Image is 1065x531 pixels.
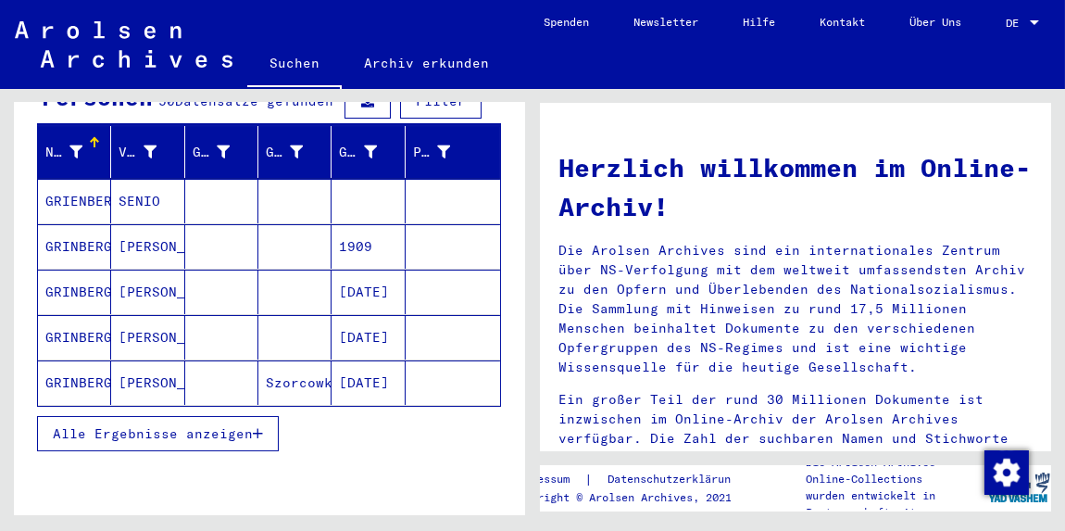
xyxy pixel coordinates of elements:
[984,449,1028,494] div: Zustimmung ändern
[38,270,111,314] mat-cell: GRINBERG
[984,450,1029,495] img: Zustimmung ändern
[266,137,331,167] div: Geburt‏
[511,470,584,489] a: Impressum
[53,425,253,442] span: Alle Ergebnisse anzeigen
[416,93,466,109] span: Filter
[406,126,500,178] mat-header-cell: Prisoner #
[332,270,405,314] mat-cell: [DATE]
[258,360,332,405] mat-cell: Szorcowka
[511,470,759,489] div: |
[593,470,759,489] a: Datenschutzerklärung
[38,360,111,405] mat-cell: GRINBERG
[806,487,987,521] p: wurden entwickelt in Partnerschaft mit
[332,360,405,405] mat-cell: [DATE]
[37,416,279,451] button: Alle Ergebnisse anzeigen
[339,143,376,162] div: Geburtsdatum
[193,137,257,167] div: Geburtsname
[159,93,176,109] span: 50
[247,41,342,89] a: Suchen
[38,315,111,360] mat-cell: GRINBERG
[38,126,111,178] mat-header-cell: Nachname
[413,143,450,162] div: Prisoner #
[38,224,111,269] mat-cell: GRINBERG
[119,143,156,162] div: Vorname
[1006,17,1026,30] span: DE
[185,126,258,178] mat-header-cell: Geburtsname
[266,143,303,162] div: Geburt‏
[45,143,82,162] div: Nachname
[38,179,111,223] mat-cell: GRIENBERG
[119,137,183,167] div: Vorname
[111,224,184,269] mat-cell: [PERSON_NAME]
[111,179,184,223] mat-cell: SENIO
[511,489,759,506] p: Copyright © Arolsen Archives, 2021
[558,241,1033,377] p: Die Arolsen Archives sind ein internationales Zentrum über NS-Verfolgung mit dem weltweit umfasse...
[111,315,184,360] mat-cell: [PERSON_NAME]
[413,137,478,167] div: Prisoner #
[339,137,404,167] div: Geburtsdatum
[111,270,184,314] mat-cell: [PERSON_NAME]
[258,126,332,178] mat-header-cell: Geburt‏
[332,224,405,269] mat-cell: 1909
[45,137,110,167] div: Nachname
[111,126,184,178] mat-header-cell: Vorname
[15,21,232,68] img: Arolsen_neg.svg
[193,143,230,162] div: Geburtsname
[332,315,405,360] mat-cell: [DATE]
[111,360,184,405] mat-cell: [PERSON_NAME]
[806,454,987,487] p: Die Arolsen Archives Online-Collections
[558,148,1033,226] h1: Herzlich willkommen im Online-Archiv!
[342,41,511,85] a: Archiv erkunden
[332,126,405,178] mat-header-cell: Geburtsdatum
[558,390,1033,468] p: Ein großer Teil der rund 30 Millionen Dokumente ist inzwischen im Online-Archiv der Arolsen Archi...
[176,93,334,109] span: Datensätze gefunden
